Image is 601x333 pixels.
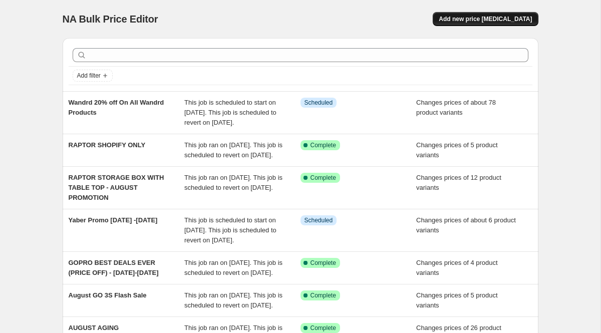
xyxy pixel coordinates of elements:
[433,12,538,26] button: Add new price [MEDICAL_DATA]
[77,72,101,80] span: Add filter
[305,216,333,224] span: Scheduled
[416,174,501,191] span: Changes prices of 12 product variants
[416,141,498,159] span: Changes prices of 5 product variants
[416,259,498,276] span: Changes prices of 4 product variants
[73,70,113,82] button: Add filter
[69,141,146,149] span: RAPTOR SHOPIFY ONLY
[311,259,336,267] span: Complete
[416,216,516,234] span: Changes prices of about 6 product variants
[69,324,119,331] span: AUGUST AGING
[311,141,336,149] span: Complete
[184,259,282,276] span: This job ran on [DATE]. This job is scheduled to revert on [DATE].
[69,216,158,224] span: Yaber Promo [DATE] -[DATE]
[69,174,164,201] span: RAPTOR STORAGE BOX WITH TABLE TOP - AUGUST PROMOTION
[184,291,282,309] span: This job ran on [DATE]. This job is scheduled to revert on [DATE].
[184,174,282,191] span: This job ran on [DATE]. This job is scheduled to revert on [DATE].
[63,14,158,25] span: NA Bulk Price Editor
[305,99,333,107] span: Scheduled
[69,259,159,276] span: GOPRO BEST DEALS EVER (PRICE OFF) - [DATE]-[DATE]
[184,141,282,159] span: This job ran on [DATE]. This job is scheduled to revert on [DATE].
[416,291,498,309] span: Changes prices of 5 product variants
[184,216,276,244] span: This job is scheduled to start on [DATE]. This job is scheduled to revert on [DATE].
[69,291,147,299] span: August GO 3S Flash Sale
[184,99,276,126] span: This job is scheduled to start on [DATE]. This job is scheduled to revert on [DATE].
[69,99,164,116] span: Wandrd 20% off On All Wandrd Products
[439,15,532,23] span: Add new price [MEDICAL_DATA]
[311,174,336,182] span: Complete
[416,99,496,116] span: Changes prices of about 78 product variants
[311,324,336,332] span: Complete
[311,291,336,299] span: Complete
